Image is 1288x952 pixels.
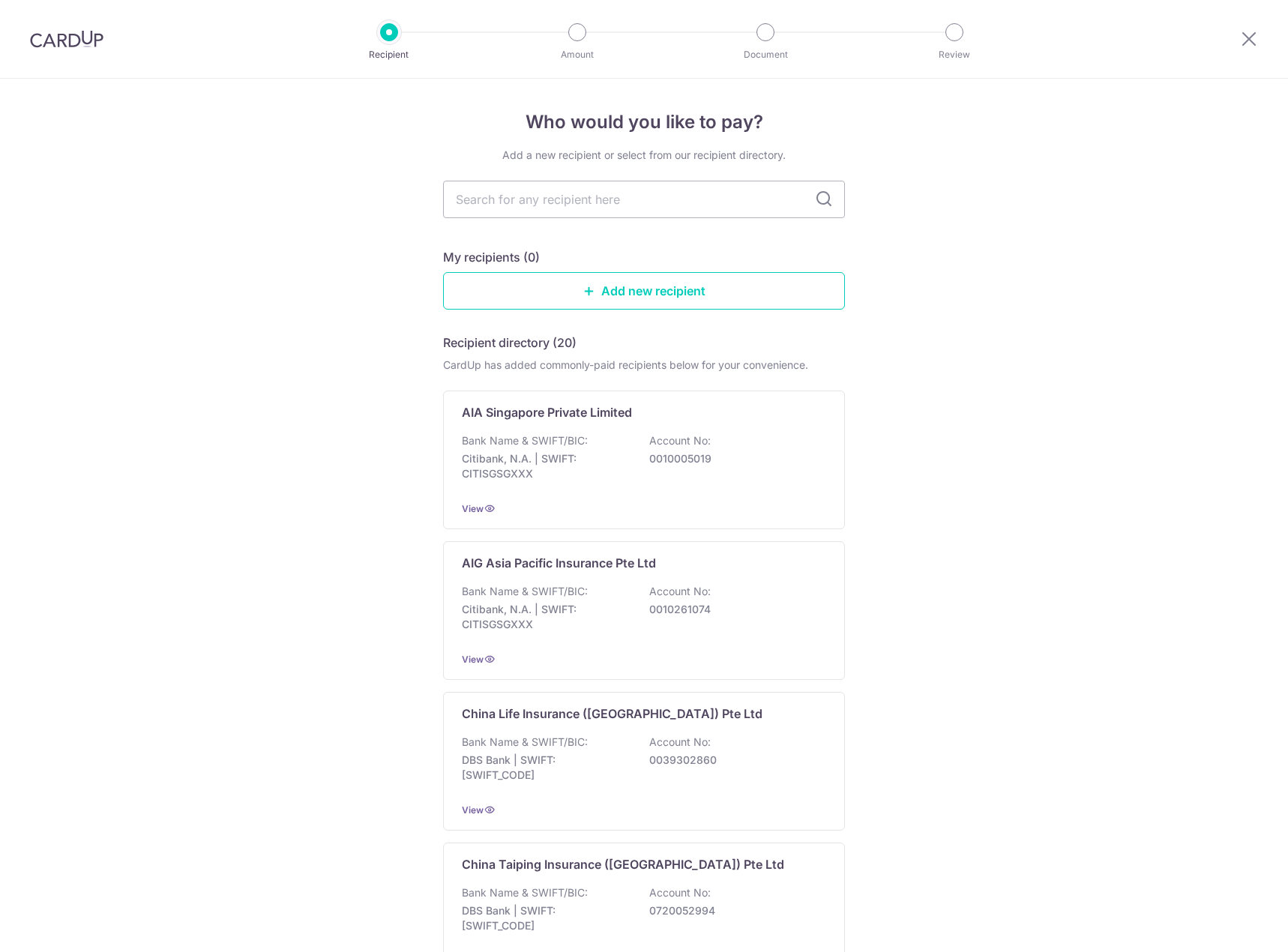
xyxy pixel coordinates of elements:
[462,753,630,783] p: DBS Bank | SWIFT: [SWIFT_CODE]
[443,181,845,218] input: Search for any recipient here
[30,30,103,48] img: CardUp
[443,334,577,352] h5: Recipient directory (20)
[649,735,711,750] p: Account No:
[462,735,588,750] p: Bank Name & SWIFT/BIC:
[522,47,633,62] p: Amount
[462,602,630,632] p: Citibank, N.A. | SWIFT: CITISGSGXXX
[462,503,484,514] a: View
[1192,907,1273,945] iframe: Opens a widget where you can find more information
[462,451,630,481] p: Citibank, N.A. | SWIFT: CITISGSGXXX
[443,148,845,163] div: Add a new recipient or select from our recipient directory.
[649,433,711,448] p: Account No:
[462,705,762,723] p: China Life Insurance ([GEOGRAPHIC_DATA]) Pte Ltd
[899,47,1010,62] p: Review
[462,403,632,421] p: AIA Singapore Private Limited
[710,47,821,62] p: Document
[443,358,845,373] div: CardUp has added commonly-paid recipients below for your convenience.
[443,272,845,310] a: Add new recipient
[334,47,445,62] p: Recipient
[462,554,656,572] p: AIG Asia Pacific Insurance Pte Ltd
[462,584,588,599] p: Bank Name & SWIFT/BIC:
[462,903,630,933] p: DBS Bank | SWIFT: [SWIFT_CODE]
[649,602,817,617] p: 0010261074
[462,804,484,816] a: View
[462,433,588,448] p: Bank Name & SWIFT/BIC:
[649,903,817,918] p: 0720052994
[649,451,817,466] p: 0010005019
[462,855,784,873] p: China Taiping Insurance ([GEOGRAPHIC_DATA]) Pte Ltd
[462,885,588,900] p: Bank Name & SWIFT/BIC:
[649,584,711,599] p: Account No:
[649,753,817,768] p: 0039302860
[443,109,845,136] h4: Who would you like to pay?
[462,654,484,665] a: View
[649,885,711,900] p: Account No:
[443,248,540,266] h5: My recipients (0)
